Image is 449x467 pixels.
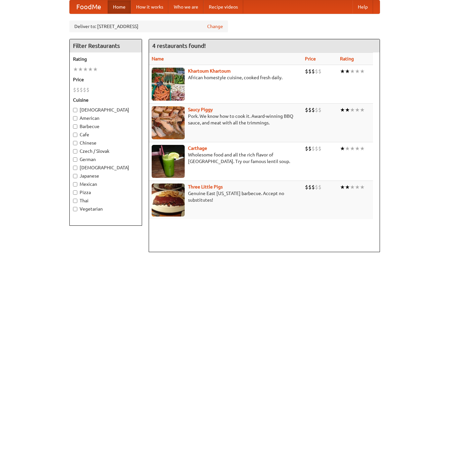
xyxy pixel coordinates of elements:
[353,0,373,14] a: Help
[312,183,315,191] li: $
[355,106,360,114] li: ★
[345,68,350,75] li: ★
[340,183,345,191] li: ★
[73,156,138,163] label: German
[204,0,243,14] a: Recipe videos
[73,66,78,73] li: ★
[308,183,312,191] li: $
[73,123,138,130] label: Barbecue
[355,145,360,152] li: ★
[73,207,77,211] input: Vegetarian
[73,181,138,187] label: Mexican
[308,145,312,152] li: $
[340,106,345,114] li: ★
[350,68,355,75] li: ★
[315,106,318,114] li: $
[76,86,80,93] li: $
[152,145,185,178] img: carthage.jpg
[315,183,318,191] li: $
[152,68,185,101] img: khartoum.jpg
[188,146,207,151] a: Carthage
[350,183,355,191] li: ★
[168,0,204,14] a: Who we are
[360,68,365,75] li: ★
[73,116,77,120] input: American
[73,199,77,203] input: Thai
[70,39,142,52] h4: Filter Restaurants
[345,183,350,191] li: ★
[73,190,77,195] input: Pizza
[315,68,318,75] li: $
[73,173,138,179] label: Japanese
[340,68,345,75] li: ★
[318,183,321,191] li: $
[152,43,206,49] ng-pluralize: 4 restaurants found!
[207,23,223,30] a: Change
[340,145,345,152] li: ★
[73,166,77,170] input: [DEMOGRAPHIC_DATA]
[73,189,138,196] label: Pizza
[73,148,138,154] label: Czech / Slovak
[73,56,138,62] h5: Rating
[73,149,77,153] input: Czech / Slovak
[73,140,138,146] label: Chinese
[355,68,360,75] li: ★
[350,106,355,114] li: ★
[318,145,321,152] li: $
[73,108,77,112] input: [DEMOGRAPHIC_DATA]
[73,124,77,129] input: Barbecue
[308,68,312,75] li: $
[131,0,168,14] a: How it works
[345,145,350,152] li: ★
[360,106,365,114] li: ★
[312,68,315,75] li: $
[73,164,138,171] label: [DEMOGRAPHIC_DATA]
[308,106,312,114] li: $
[86,86,90,93] li: $
[73,197,138,204] label: Thai
[73,131,138,138] label: Cafe
[73,157,77,162] input: German
[73,174,77,178] input: Japanese
[152,190,300,203] p: Genuine East [US_STATE] barbecue. Accept no substitutes!
[305,68,308,75] li: $
[108,0,131,14] a: Home
[305,145,308,152] li: $
[152,113,300,126] p: Pork. We know how to cook it. Award-winning BBQ sauce, and meat with all the trimmings.
[188,184,223,189] a: Three Little Pigs
[312,106,315,114] li: $
[318,68,321,75] li: $
[88,66,93,73] li: ★
[360,145,365,152] li: ★
[152,183,185,217] img: littlepigs.jpg
[69,20,228,32] div: Deliver to: [STREET_ADDRESS]
[318,106,321,114] li: $
[315,145,318,152] li: $
[73,182,77,186] input: Mexican
[305,183,308,191] li: $
[70,0,108,14] a: FoodMe
[73,133,77,137] input: Cafe
[93,66,98,73] li: ★
[152,56,164,61] a: Name
[188,107,213,112] a: Saucy Piggy
[312,145,315,152] li: $
[152,74,300,81] p: African homestyle cuisine, cooked fresh daily.
[350,145,355,152] li: ★
[80,86,83,93] li: $
[78,66,83,73] li: ★
[83,66,88,73] li: ★
[188,68,231,74] a: Khartoum Khartoum
[360,183,365,191] li: ★
[305,106,308,114] li: $
[152,106,185,139] img: saucy.jpg
[73,115,138,121] label: American
[73,76,138,83] h5: Price
[73,86,76,93] li: $
[305,56,316,61] a: Price
[73,97,138,103] h5: Cuisine
[73,206,138,212] label: Vegetarian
